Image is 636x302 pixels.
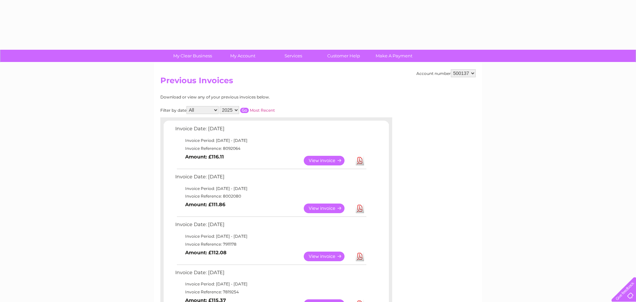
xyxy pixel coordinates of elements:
[165,50,220,62] a: My Clear Business
[356,252,364,261] a: Download
[174,280,367,288] td: Invoice Period: [DATE] - [DATE]
[216,50,270,62] a: My Account
[174,192,367,200] td: Invoice Reference: 8002080
[174,145,367,152] td: Invoice Reference: 8092064
[185,154,224,160] b: Amount: £116.11
[356,204,364,213] a: Download
[174,288,367,296] td: Invoice Reference: 7819254
[304,156,352,165] a: View
[174,240,367,248] td: Invoice Reference: 7911178
[174,137,367,145] td: Invoice Period: [DATE] - [DATE]
[174,185,367,193] td: Invoice Period: [DATE] - [DATE]
[356,156,364,165] a: Download
[416,69,476,77] div: Account number
[160,106,334,114] div: Filter by date
[174,220,367,232] td: Invoice Date: [DATE]
[174,124,367,137] td: Invoice Date: [DATE]
[316,50,371,62] a: Customer Help
[174,232,367,240] td: Invoice Period: [DATE] - [DATE]
[185,202,225,208] b: Amount: £111.86
[304,252,352,261] a: View
[185,250,227,256] b: Amount: £112.08
[174,268,367,280] td: Invoice Date: [DATE]
[266,50,321,62] a: Services
[160,76,476,89] h2: Previous Invoices
[304,204,352,213] a: View
[367,50,421,62] a: Make A Payment
[250,108,275,113] a: Most Recent
[160,95,334,99] div: Download or view any of your previous invoices below.
[174,172,367,185] td: Invoice Date: [DATE]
